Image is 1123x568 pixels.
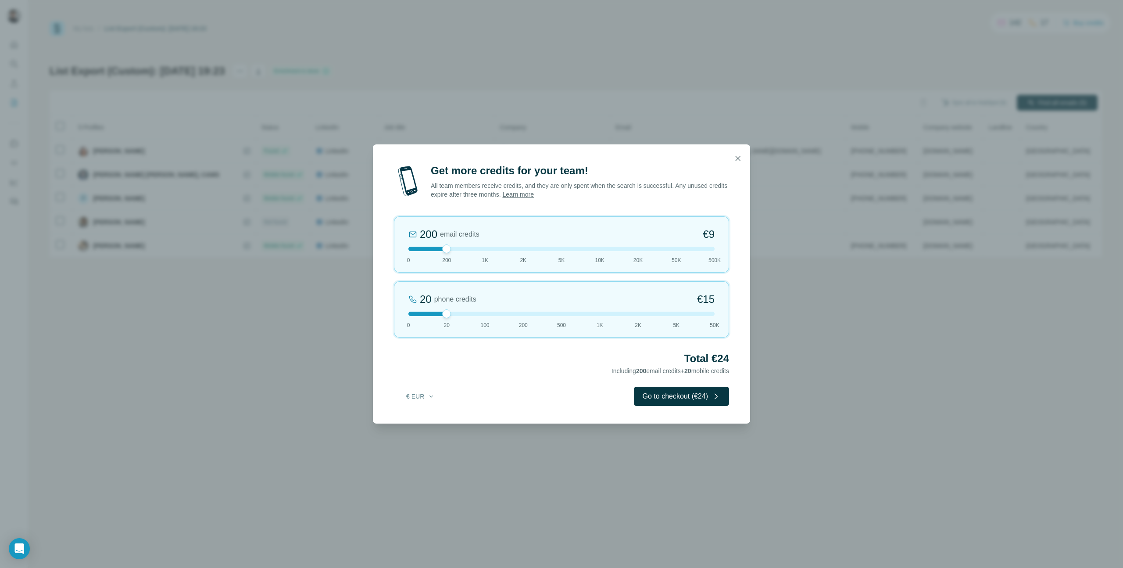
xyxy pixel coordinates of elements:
[434,294,476,305] span: phone credits
[407,321,410,329] span: 0
[420,227,437,241] div: 200
[634,387,729,406] button: Go to checkout (€24)
[9,538,30,559] div: Open Intercom Messenger
[519,321,528,329] span: 200
[697,292,715,306] span: €15
[440,229,479,240] span: email credits
[444,321,450,329] span: 20
[502,191,534,198] a: Learn more
[420,292,432,306] div: 20
[558,256,565,264] span: 5K
[442,256,451,264] span: 200
[431,181,729,199] p: All team members receive credits, and they are only spent when the search is successful. Any unus...
[480,321,489,329] span: 100
[708,256,721,264] span: 500K
[710,321,719,329] span: 50K
[595,256,604,264] span: 10K
[633,256,643,264] span: 20K
[703,227,715,241] span: €9
[557,321,566,329] span: 500
[407,256,410,264] span: 0
[635,321,641,329] span: 2K
[636,367,646,374] span: 200
[673,321,680,329] span: 5K
[394,352,729,366] h2: Total €24
[394,164,422,199] img: mobile-phone
[400,388,441,404] button: € EUR
[612,367,729,374] span: Including email credits + mobile credits
[482,256,488,264] span: 1K
[684,367,691,374] span: 20
[597,321,603,329] span: 1K
[520,256,526,264] span: 2K
[672,256,681,264] span: 50K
